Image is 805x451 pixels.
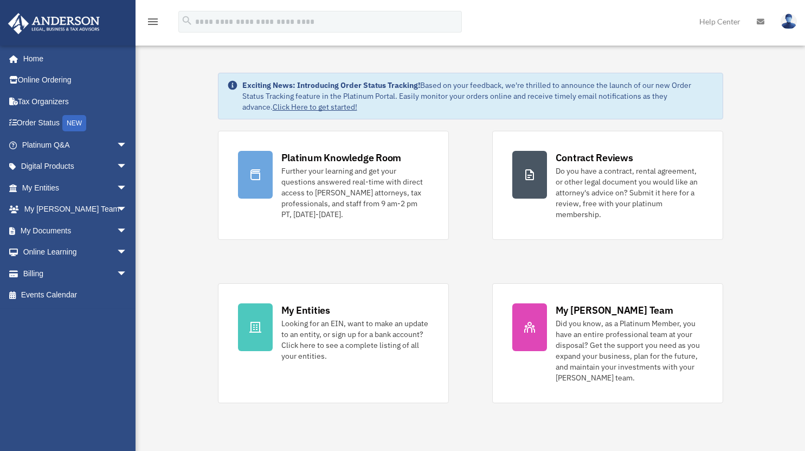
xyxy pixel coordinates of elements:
span: arrow_drop_down [117,220,138,242]
i: search [181,15,193,27]
span: arrow_drop_down [117,134,138,156]
a: My Entities Looking for an EIN, want to make an update to an entity, or sign up for a bank accoun... [218,283,449,403]
i: menu [146,15,159,28]
a: Order StatusNEW [8,112,144,135]
span: arrow_drop_down [117,242,138,264]
img: User Pic [781,14,797,29]
a: Digital Productsarrow_drop_down [8,156,144,177]
div: Platinum Knowledge Room [281,151,402,164]
a: Tax Organizers [8,91,144,112]
div: Do you have a contract, rental agreement, or other legal document you would like an attorney's ad... [556,166,703,220]
div: NEW [62,115,86,131]
a: Online Learningarrow_drop_down [8,242,144,263]
div: My Entities [281,303,330,317]
a: My [PERSON_NAME] Team Did you know, as a Platinum Member, you have an entire professional team at... [492,283,723,403]
span: arrow_drop_down [117,199,138,221]
a: My Entitiesarrow_drop_down [8,177,144,199]
a: Online Ordering [8,69,144,91]
a: Platinum Q&Aarrow_drop_down [8,134,144,156]
a: Platinum Knowledge Room Further your learning and get your questions answered real-time with dire... [218,131,449,240]
a: My [PERSON_NAME] Teamarrow_drop_down [8,199,144,220]
a: Billingarrow_drop_down [8,263,144,284]
div: Did you know, as a Platinum Member, you have an entire professional team at your disposal? Get th... [556,318,703,383]
a: My Documentsarrow_drop_down [8,220,144,242]
a: menu [146,19,159,28]
span: arrow_drop_down [117,177,138,199]
a: Contract Reviews Do you have a contract, rental agreement, or other legal document you would like... [492,131,723,240]
a: Events Calendar [8,284,144,306]
a: Click Here to get started! [273,102,357,112]
span: arrow_drop_down [117,263,138,285]
div: Looking for an EIN, want to make an update to an entity, or sign up for a bank account? Click her... [281,318,429,361]
img: Anderson Advisors Platinum Portal [5,13,103,34]
div: My [PERSON_NAME] Team [556,303,673,317]
div: Further your learning and get your questions answered real-time with direct access to [PERSON_NAM... [281,166,429,220]
div: Contract Reviews [556,151,633,164]
span: arrow_drop_down [117,156,138,178]
a: Home [8,48,138,69]
div: Based on your feedback, we're thrilled to announce the launch of our new Order Status Tracking fe... [242,80,714,112]
strong: Exciting News: Introducing Order Status Tracking! [242,80,420,90]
